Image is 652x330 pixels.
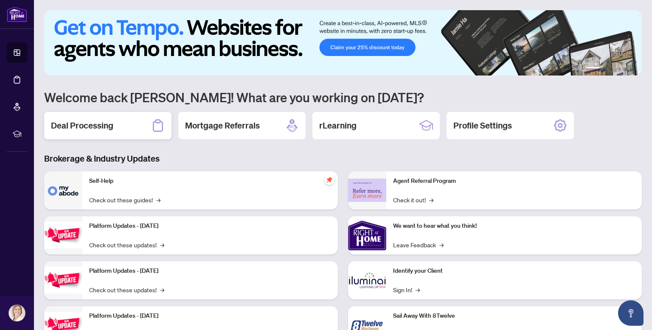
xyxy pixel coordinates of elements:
[160,240,164,249] span: →
[44,171,82,210] img: Self-Help
[7,6,27,22] img: logo
[439,240,444,249] span: →
[393,176,635,186] p: Agent Referral Program
[393,285,420,294] a: Sign In!→
[44,153,642,165] h3: Brokerage & Industry Updates
[393,311,635,321] p: Sail Away With 8Twelve
[416,285,420,294] span: →
[610,67,613,70] button: 3
[453,120,512,131] h2: Profile Settings
[89,195,160,204] a: Check out these guides!→
[324,175,334,185] span: pushpin
[89,285,164,294] a: Check out these updates!→
[603,67,606,70] button: 2
[393,221,635,231] p: We want to hear what you think!
[89,266,331,276] p: Platform Updates - [DATE]
[348,179,386,202] img: Agent Referral Program
[319,120,357,131] h2: rLearning
[393,240,444,249] a: Leave Feedback→
[44,267,82,294] img: Platform Updates - July 8, 2025
[156,195,160,204] span: →
[9,305,25,321] img: Profile Icon
[393,195,433,204] a: Check it out!→
[89,176,331,186] p: Self-Help
[630,67,633,70] button: 6
[89,221,331,231] p: Platform Updates - [DATE]
[429,195,433,204] span: →
[348,261,386,299] img: Identify your Client
[51,120,113,131] h2: Deal Processing
[44,10,642,76] img: Slide 0
[618,300,644,326] button: Open asap
[89,240,164,249] a: Check out these updates!→
[623,67,627,70] button: 5
[44,222,82,249] img: Platform Updates - July 21, 2025
[616,67,620,70] button: 4
[44,89,642,105] h1: Welcome back [PERSON_NAME]! What are you working on [DATE]?
[393,266,635,276] p: Identify your Client
[586,67,599,70] button: 1
[185,120,260,131] h2: Mortgage Referrals
[89,311,331,321] p: Platform Updates - [DATE]
[348,216,386,254] img: We want to hear what you think!
[160,285,164,294] span: →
